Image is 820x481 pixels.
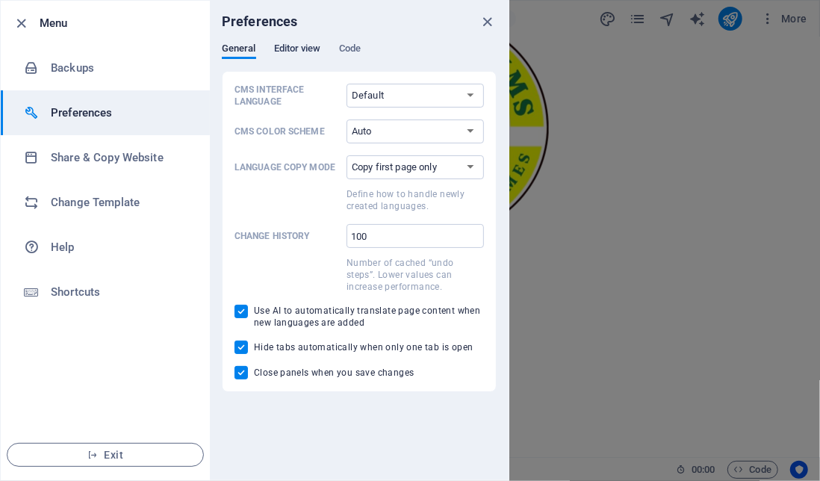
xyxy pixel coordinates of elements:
[347,188,484,212] p: Define how to handle newly created languages.
[234,84,341,108] p: CMS Interface Language
[274,40,321,60] span: Editor view
[1,225,210,270] a: Help
[51,59,189,77] h6: Backups
[51,238,189,256] h6: Help
[254,367,414,379] span: Close panels when you save changes
[51,149,189,167] h6: Share & Copy Website
[347,84,484,108] select: CMS Interface Language
[40,14,198,32] h6: Menu
[347,155,484,179] select: Language Copy ModeDefine how to handle newly created languages.
[222,43,497,71] div: Preferences
[51,193,189,211] h6: Change Template
[222,13,298,31] h6: Preferences
[222,40,256,60] span: General
[51,104,189,122] h6: Preferences
[479,13,497,31] button: close
[347,257,484,293] p: Number of cached “undo steps”. Lower values can increase performance.
[347,120,484,143] select: CMS Color Scheme
[254,341,473,353] span: Hide tabs automatically when only one tab is open
[339,40,361,60] span: Code
[7,443,204,467] button: Exit
[234,125,341,137] p: CMS Color Scheme
[51,283,189,301] h6: Shortcuts
[234,161,341,173] p: Language Copy Mode
[347,224,484,248] input: Change historyNumber of cached “undo steps”. Lower values can increase performance.
[234,230,341,242] p: Change history
[19,449,191,461] span: Exit
[254,305,484,329] span: Use AI to automatically translate page content when new languages are added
